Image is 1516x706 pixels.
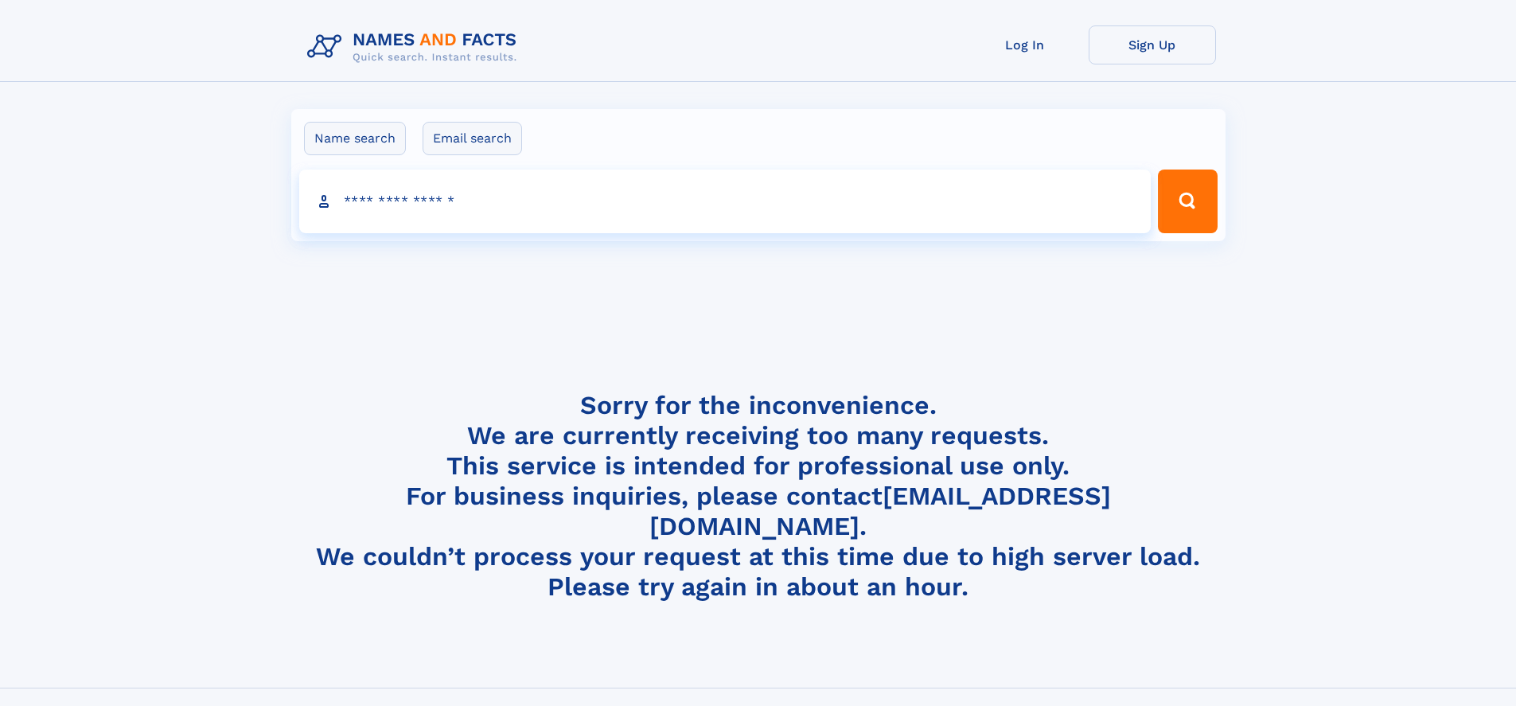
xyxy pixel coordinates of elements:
[1089,25,1216,64] a: Sign Up
[301,25,530,68] img: Logo Names and Facts
[1158,170,1217,233] button: Search Button
[301,390,1216,603] h4: Sorry for the inconvenience. We are currently receiving too many requests. This service is intend...
[304,122,406,155] label: Name search
[649,481,1111,541] a: [EMAIL_ADDRESS][DOMAIN_NAME]
[961,25,1089,64] a: Log In
[423,122,522,155] label: Email search
[299,170,1152,233] input: search input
